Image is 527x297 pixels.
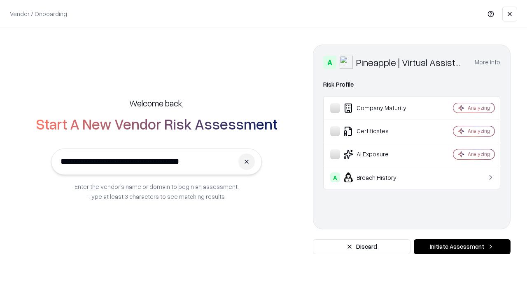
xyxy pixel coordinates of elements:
div: Company Maturity [330,103,429,113]
div: Pineapple | Virtual Assistant Agency [356,56,465,69]
h2: Start A New Vendor Risk Assessment [36,115,277,132]
div: A [330,172,340,182]
div: Certificates [330,126,429,136]
button: Discard [313,239,410,254]
p: Enter the vendor’s name or domain to begin an assessment. Type at least 3 characters to see match... [75,181,239,201]
div: Breach History [330,172,429,182]
p: Vendor / Onboarding [10,9,67,18]
div: Analyzing [468,127,490,134]
div: AI Exposure [330,149,429,159]
div: A [323,56,336,69]
h5: Welcome back, [129,97,184,109]
div: Analyzing [468,151,490,158]
button: More info [475,55,500,70]
div: Analyzing [468,104,490,111]
img: Pineapple | Virtual Assistant Agency [340,56,353,69]
button: Initiate Assessment [414,239,511,254]
div: Risk Profile [323,80,500,90]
